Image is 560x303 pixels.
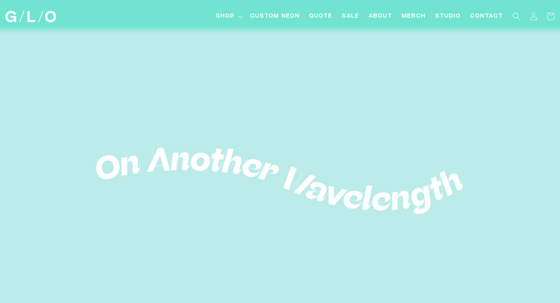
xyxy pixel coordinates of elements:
[309,12,332,21] span: Quote
[369,12,392,21] span: About
[245,8,304,25] a: Custom Neon
[470,12,503,21] span: Contact
[342,12,359,21] span: SALE
[508,8,525,25] summary: Search
[465,8,508,25] a: Contact
[430,8,465,25] a: Studio
[402,12,426,21] span: Merch
[337,8,364,25] a: SALE
[211,8,245,25] summary: Shop
[304,8,337,25] a: Quote
[250,12,300,21] span: Custom Neon
[521,266,560,303] iframe: Chat Widget
[5,11,56,22] img: GLO Studio
[216,12,235,21] span: Shop
[397,8,430,25] a: Merch
[3,8,59,25] a: GLO Studio
[435,12,461,21] span: Studio
[364,8,397,25] a: About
